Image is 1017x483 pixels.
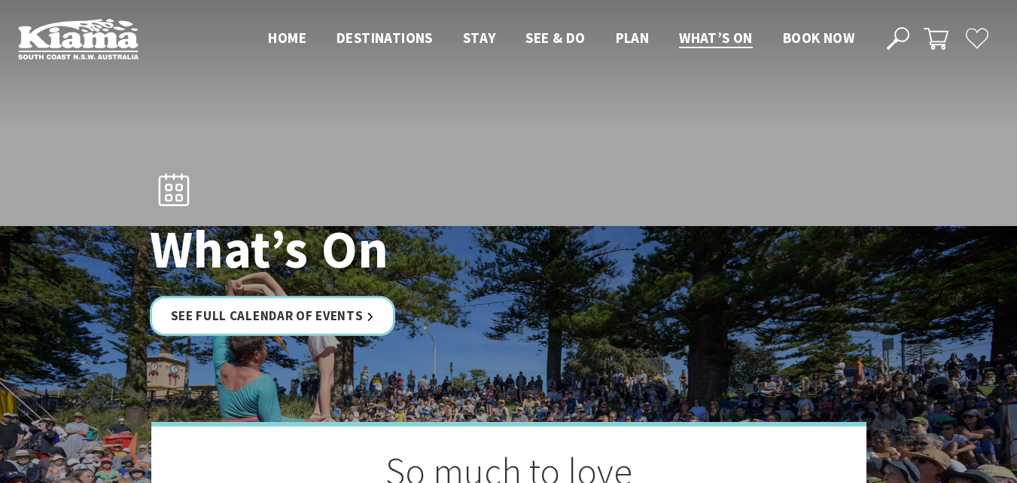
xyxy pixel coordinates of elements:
[616,29,650,47] span: Plan
[336,29,433,47] span: Destinations
[679,29,753,47] span: What’s On
[268,29,306,47] span: Home
[783,29,854,47] span: Book now
[18,18,139,60] img: Kiama Logo
[463,29,496,47] span: Stay
[150,220,575,278] h1: What’s On
[253,26,869,51] nav: Main Menu
[525,29,585,47] span: See & Do
[150,296,396,336] a: See Full Calendar of Events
